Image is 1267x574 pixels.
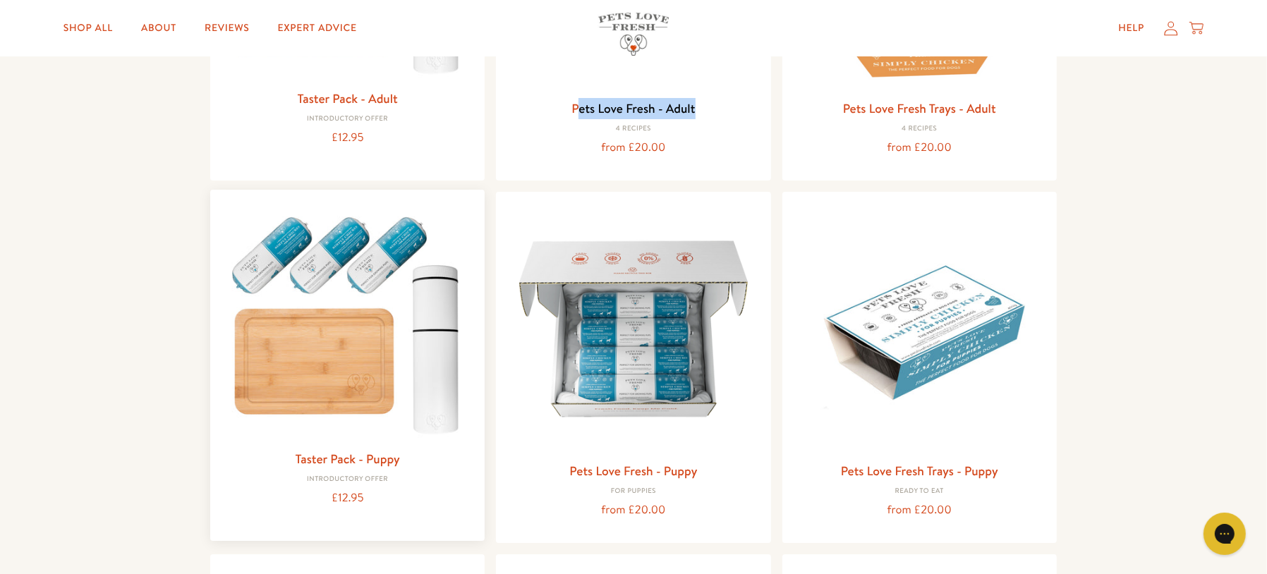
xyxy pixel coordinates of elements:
a: Pets Love Fresh Trays - Adult [843,99,996,117]
a: Pets Love Fresh - Adult [571,99,695,117]
div: For puppies [507,487,759,496]
a: Taster Pack - Puppy [295,450,399,468]
div: from £20.00 [507,501,759,520]
a: Shop All [52,14,124,42]
img: Pets Love Fresh Trays - Puppy [794,203,1045,455]
iframe: Gorgias live chat messenger [1196,508,1253,560]
a: About [130,14,188,42]
img: Pets Love Fresh - Puppy [507,203,759,455]
a: Pets Love Fresh - Puppy [569,462,697,480]
div: from £20.00 [794,501,1045,520]
div: 4 Recipes [794,125,1045,133]
div: £12.95 [222,128,473,147]
img: Pets Love Fresh [598,13,669,56]
a: Expert Advice [267,14,368,42]
div: from £20.00 [507,138,759,157]
div: £12.95 [222,489,473,508]
div: Introductory Offer [222,475,473,484]
a: Reviews [193,14,260,42]
div: from £20.00 [794,138,1045,157]
img: Taster Pack - Puppy [222,201,473,443]
div: Ready to eat [794,487,1045,496]
a: Pets Love Fresh Trays - Puppy [841,462,998,480]
div: 4 Recipes [507,125,759,133]
a: Taster Pack - Adult [298,90,398,107]
div: Introductory Offer [222,115,473,123]
a: Help [1107,14,1156,42]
